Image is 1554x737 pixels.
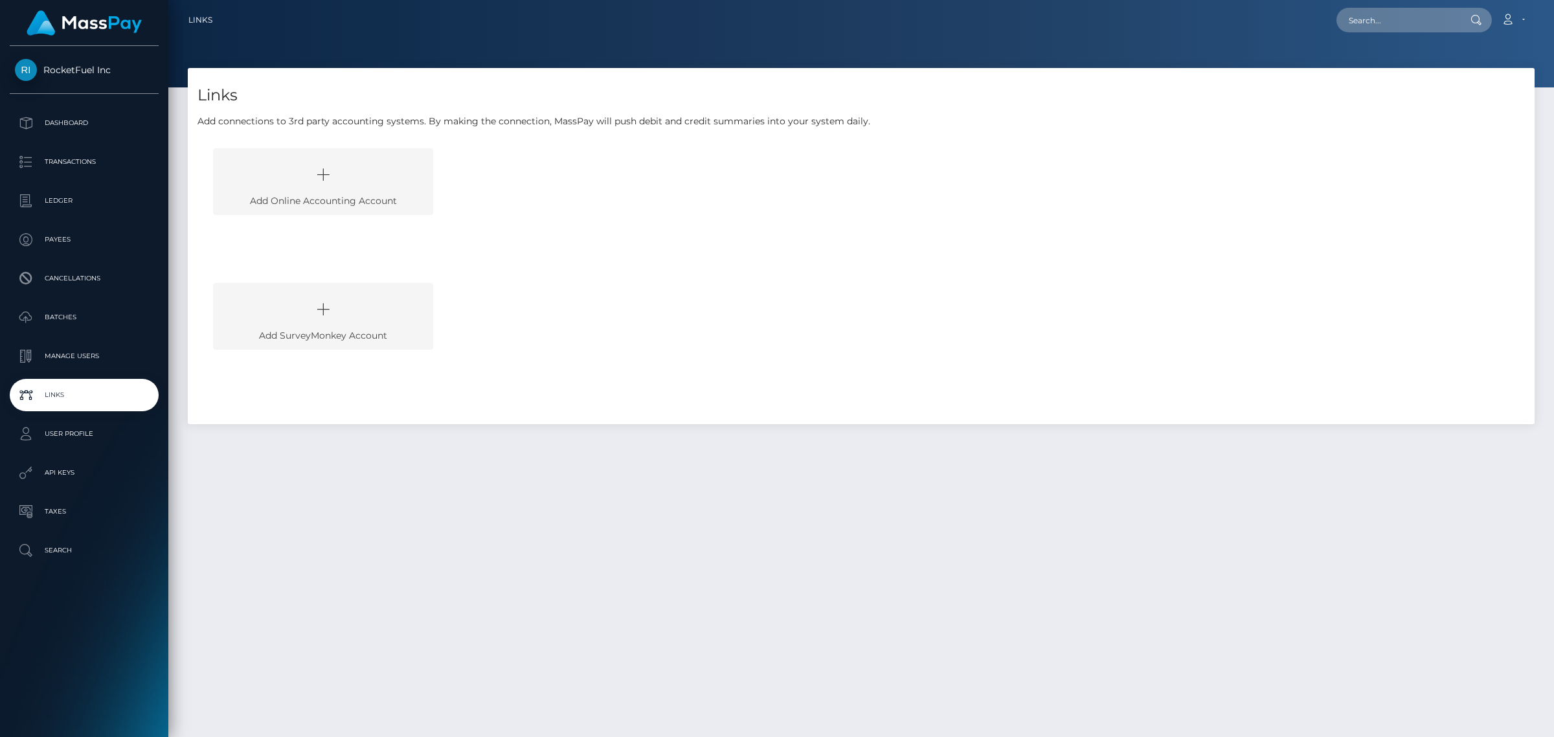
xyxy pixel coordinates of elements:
p: User Profile [15,424,153,444]
a: Taxes [10,495,159,528]
a: Cancellations [10,262,159,295]
p: Links [15,385,153,405]
a: Search [10,534,159,567]
p: Ledger [15,191,153,210]
p: Payees [15,230,153,249]
p: Dashboard [15,113,153,133]
a: API Keys [10,457,159,489]
span: RocketFuel Inc [10,64,159,76]
p: Manage Users [15,346,153,366]
p: Search [15,541,153,560]
div: Add SurveyMonkey Account [213,283,433,350]
input: Search... [1336,8,1458,32]
img: RocketFuel Inc [15,59,37,81]
div: Add Online Accounting Account [213,148,433,215]
a: Transactions [10,146,159,178]
a: Batches [10,301,159,334]
a: Manage Users [10,340,159,372]
img: MassPay Logo [27,10,142,36]
a: Payees [10,223,159,256]
p: Taxes [15,502,153,521]
a: Links [10,379,159,411]
a: Ledger [10,185,159,217]
h4: Links [197,84,1525,107]
p: Transactions [15,152,153,172]
p: API Keys [15,463,153,482]
a: Dashboard [10,107,159,139]
p: Add connections to 3rd party accounting systems. By making the connection, MassPay will push debi... [197,115,1525,128]
p: Batches [15,308,153,327]
a: User Profile [10,418,159,450]
a: Links [188,6,212,34]
p: Cancellations [15,269,153,288]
